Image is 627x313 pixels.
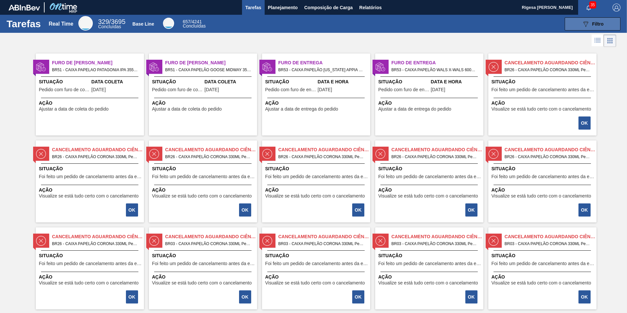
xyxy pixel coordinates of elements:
[39,194,139,198] span: Visualize se está tudo certo com o cancelamento
[262,62,272,72] img: status
[492,252,595,259] span: Situação
[39,78,90,85] span: Situação
[492,274,595,281] span: Ação
[152,174,255,179] span: Foi feito um pedido de cancelamento antes da etapa de aguardando faturamento
[126,290,138,303] button: OK
[265,252,369,259] span: Situação
[183,19,202,24] span: / 4241
[52,233,144,240] span: Cancelamento aguardando ciência
[205,87,219,92] span: 17/08/2025
[165,233,257,240] span: Cancelamento aguardando ciência
[152,165,255,172] span: Situação
[378,281,478,285] span: Visualize se está tudo certo com o cancelamento
[579,116,591,130] div: Completar tarefa: 29779983
[278,59,370,66] span: Furo de Entrega
[352,290,364,303] button: OK
[378,107,452,112] span: Ajustar a data de entrega do pedido
[98,24,121,29] span: Concluídas
[378,261,482,266] span: Foi feito um pedido de cancelamento antes da etapa de aguardando faturamento
[278,146,370,153] span: Cancelamento aguardando ciência
[378,165,482,172] span: Situação
[505,233,597,240] span: Cancelamento aguardando ciência
[36,149,46,159] img: status
[183,19,190,24] span: 657
[183,20,206,28] div: Base Line
[578,3,599,12] button: Notificações
[52,153,139,160] span: BR26 - CAIXA PAPELÃO CORONA 330ML Pedido - 1588862
[165,66,252,73] span: BR51 - CAIXA PAPELÃO GOOSE MIDWAY 355ML C/12 Pedido - 1995432
[492,194,591,198] span: Visualize se está tudo certo com o cancelamento
[39,261,142,266] span: Foi feito um pedido de cancelamento antes da etapa de aguardando faturamento
[492,261,595,266] span: Foi feito um pedido de cancelamento antes da etapa de aguardando faturamento
[152,100,255,107] span: Ação
[91,78,142,85] span: Data Coleta
[163,18,174,29] div: Base Line
[392,59,483,66] span: Furo de Entrega
[392,240,478,247] span: BR03 - CAIXA PAPELÃO CORONA 330ML Pedido - 1600085
[262,236,272,246] img: status
[579,203,591,217] div: Completar tarefa: 29780066
[592,21,604,27] span: Filtro
[149,62,159,72] img: status
[613,4,620,11] img: Logout
[165,59,257,66] span: Furo de Coleta
[589,1,596,9] span: 35
[352,203,364,217] button: OK
[152,187,255,194] span: Ação
[465,203,477,217] button: OK
[9,5,40,10] img: TNhmsLtSVTkK8tSr43FrP2fwEKptu5GPRR3wAAAABJRU5ErkJggg==
[318,87,332,92] span: 18/08/2025,
[505,146,597,153] span: Cancelamento aguardando ciência
[239,290,251,303] button: OK
[375,236,385,246] img: status
[127,290,139,304] div: Completar tarefa: 29780067
[36,62,46,72] img: status
[265,165,369,172] span: Situação
[152,194,252,198] span: Visualize se está tudo certo com o cancelamento
[52,66,139,73] span: BR51 - CAIXA PAPELAO PATAGONIA IPA 355 C/12 Pedido - 1992355
[378,174,482,179] span: Foi feito um pedido de cancelamento antes da etapa de aguardando faturamento
[578,203,591,217] button: OK
[127,203,139,217] div: Completar tarefa: 29779984
[265,194,365,198] span: Visualize se está tudo certo com o cancelamento
[359,4,382,11] span: Relatórios
[492,78,595,85] span: Situação
[278,153,365,160] span: BR26 - CAIXA PAPELÃO CORONA 330ML Pedido - 1600071
[265,187,369,194] span: Ação
[165,153,252,160] span: BR26 - CAIXA PAPELÃO CORONA 330ML Pedido - 1588965
[265,261,369,266] span: Foi feito um pedido de cancelamento antes da etapa de aguardando faturamento
[505,59,597,66] span: Cancelamento aguardando ciência
[152,78,203,85] span: Situação
[98,18,125,25] span: / 3695
[465,290,477,303] button: OK
[278,66,365,73] span: BR53 - CAIXA PAPELÃO COLORADO APPIA 600ML Pedido - 1992413
[378,87,429,92] span: Pedido com furo de entrega
[265,100,369,107] span: Ação
[265,174,369,179] span: Foi feito um pedido de cancelamento antes da etapa de aguardando faturamento
[579,290,591,304] div: Completar tarefa: 29780071
[149,149,159,159] img: status
[565,17,620,31] button: Filtro
[239,203,251,217] button: OK
[489,62,498,72] img: status
[304,4,353,11] span: Composição de Carga
[378,252,482,259] span: Situação
[152,107,222,112] span: Ajustar a data de coleta do pedido
[505,153,591,160] span: BR26 - CAIXA PAPELÃO CORONA 330ML Pedido - 1600081
[604,34,616,47] div: Visão em Cards
[152,261,255,266] span: Foi feito um pedido de cancelamento antes da etapa de aguardando faturamento
[7,20,41,28] h1: Tarefas
[431,87,445,92] span: 17/08/2025,
[265,78,316,85] span: Situação
[152,252,255,259] span: Situação
[262,149,272,159] img: status
[39,187,142,194] span: Ação
[91,87,106,92] span: 13/08/2025
[245,4,261,11] span: Tarefas
[492,165,595,172] span: Situação
[98,19,125,29] div: Real Time
[492,187,595,194] span: Ação
[152,87,203,92] span: Pedido com furo de coleta
[492,281,591,285] span: Visualize se está tudo certo com o cancelamento
[466,290,478,304] div: Completar tarefa: 29780070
